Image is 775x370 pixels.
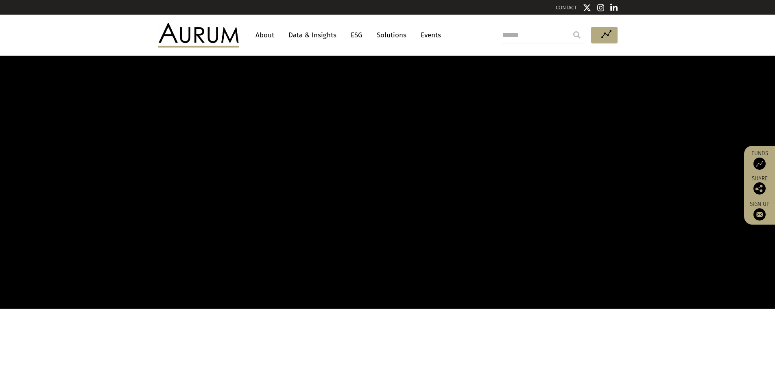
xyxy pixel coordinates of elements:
[251,28,278,43] a: About
[417,28,441,43] a: Events
[556,4,577,11] a: CONTACT
[748,176,771,195] div: Share
[748,150,771,170] a: Funds
[597,4,605,12] img: Instagram icon
[583,4,591,12] img: Twitter icon
[610,4,618,12] img: Linkedin icon
[158,23,239,47] img: Aurum
[748,201,771,221] a: Sign up
[347,28,367,43] a: ESG
[569,27,585,43] input: Submit
[753,158,766,170] img: Access Funds
[753,182,766,195] img: Share this post
[284,28,341,43] a: Data & Insights
[373,28,410,43] a: Solutions
[753,208,766,221] img: Sign up to our newsletter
